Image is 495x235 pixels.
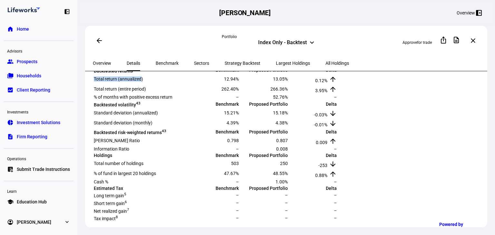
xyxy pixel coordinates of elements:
[7,119,14,126] eth-mat-symbol: pie_chart
[314,122,327,127] span: -0.01%
[227,120,239,125] span: 4.39%
[94,216,118,221] span: Tax impact
[276,146,288,152] span: 0.008
[289,185,337,191] td: Delta
[224,171,239,176] span: 47.67%
[93,101,190,108] td: Backtested volatility
[329,137,337,145] mat-icon: arrow_upward
[276,61,310,65] span: Largest Holdings
[93,128,190,135] td: Backtested risk-weighted returns
[4,107,73,116] div: Investments
[236,94,239,100] span: –
[127,61,140,65] span: Details
[94,138,140,143] span: [PERSON_NAME] Ratio
[334,146,337,152] span: –
[94,209,129,214] span: Net realized gain
[191,128,239,135] td: Benchmark
[94,193,126,198] span: Long term gain
[7,87,14,93] eth-mat-symbol: bid_landscape
[240,128,288,135] td: Proposed Portfolio
[4,69,73,82] a: folder_copyHouseholds
[316,140,327,145] span: 0.009
[17,119,60,126] span: Investment Solutions
[4,116,73,129] a: pie_chartInvestment Solutions
[334,94,337,100] span: –
[116,215,118,220] sup: 8
[240,152,288,158] td: Proposed Portfolio
[17,87,50,93] span: Client Reporting
[219,9,271,17] h2: [PERSON_NAME]
[127,207,129,212] sup: 7
[325,61,349,65] span: All Holdings
[236,208,239,213] span: –
[308,39,316,46] mat-icon: keyboard_arrow_down
[191,152,239,158] td: Benchmark
[276,120,288,125] span: 4.38%
[240,101,288,108] td: Proposed Portfolio
[334,215,337,220] span: –
[417,40,432,45] span: for trade
[138,101,141,105] sup: 3
[236,215,239,220] span: –
[334,208,337,213] span: –
[156,61,179,65] span: Benchmark
[94,94,172,100] span: % of months with positive excess return
[289,101,337,108] td: Delta
[7,133,14,140] eth-mat-symbol: description
[94,76,143,82] span: Total return (annualized)
[240,185,288,191] td: Proposed Portfolio
[315,78,327,83] span: 0.12%
[475,9,483,17] mat-icon: left_panel_close
[194,61,209,65] span: Sectors
[224,110,239,115] span: 15.21%
[17,166,70,172] span: Submit Trade Instructions
[4,46,73,55] div: Advisors
[125,200,127,204] sup: 6
[231,161,239,166] span: 503
[236,192,239,198] span: –
[225,61,260,65] span: Strategy Backtest
[436,218,485,230] a: Powered by
[94,161,143,166] span: Total number of holdings
[4,55,73,68] a: groupProspects
[94,179,108,184] span: Cash %
[227,138,239,143] span: 0.798
[4,130,73,143] a: descriptionFirm Reporting
[94,86,146,92] span: Total return (entire period)
[452,36,460,44] mat-icon: description
[135,67,137,72] sup: 3
[276,138,288,143] span: 0.807
[285,200,288,205] span: –
[93,152,190,158] td: Holdings
[94,201,127,206] span: Short term gain
[273,171,288,176] span: 48.55%
[315,173,327,178] span: 0.88%
[258,39,307,47] div: Index Only - Backtest
[236,146,239,152] span: –
[17,58,37,65] span: Prospects
[329,120,337,127] mat-icon: arrow_downward
[285,208,288,213] span: –
[94,120,152,125] span: Standard deviation (monthly)
[17,73,41,79] span: Households
[280,161,288,166] span: 250
[289,152,337,158] td: Delta
[315,88,327,93] span: 3.95%
[64,219,70,225] eth-mat-symbol: expand_more
[17,26,29,32] span: Home
[17,133,47,140] span: Firm Reporting
[314,112,327,117] span: -0.03%
[136,101,138,105] sup: 4
[334,192,337,198] span: –
[4,23,73,35] a: homeHome
[276,179,288,184] span: 1.00%
[64,8,70,15] eth-mat-symbol: left_panel_close
[4,186,73,195] div: Learn
[17,199,47,205] span: Education Hub
[397,37,437,48] button: Approvefor trade
[94,146,129,152] span: Information Ratio
[440,36,447,44] mat-icon: ios_share
[329,170,337,178] mat-icon: arrow_upward
[236,200,239,205] span: –
[164,129,166,133] sup: 3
